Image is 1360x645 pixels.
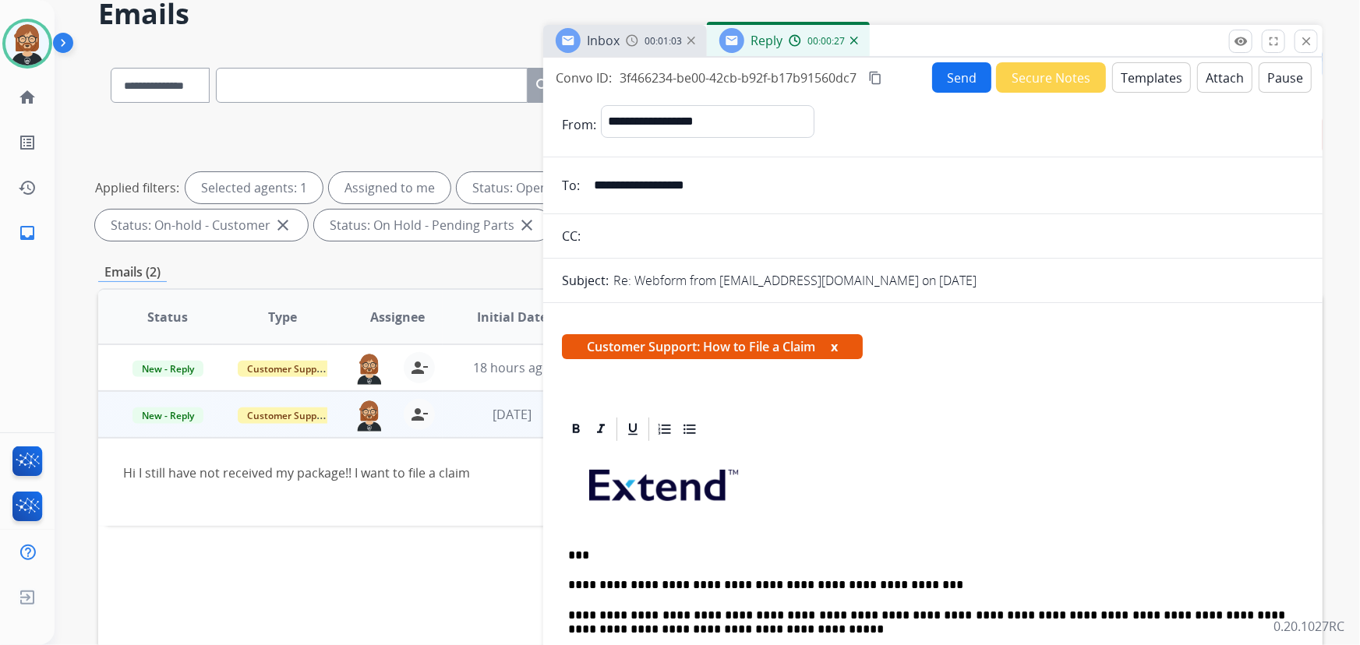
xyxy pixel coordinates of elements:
mat-icon: person_remove [410,358,429,377]
span: Reply [751,32,782,49]
button: Secure Notes [996,62,1106,93]
div: Assigned to me [329,172,450,203]
p: Emails (2) [98,263,167,282]
mat-icon: close [518,216,536,234]
div: Status: On-hold - Customer [95,210,308,241]
div: Selected agents: 1 [185,172,323,203]
div: Italic [589,418,613,441]
p: To: [562,176,580,195]
p: Re: Webform from [EMAIL_ADDRESS][DOMAIN_NAME] on [DATE] [613,271,977,290]
span: Status [147,308,188,326]
img: agent-avatar [354,352,385,385]
span: [DATE] [493,406,532,423]
button: Send [932,62,991,93]
mat-icon: inbox [18,224,37,242]
button: Templates [1112,62,1191,93]
span: 3f466234-be00-42cb-b92f-b17b91560dc7 [620,69,857,86]
div: Bold [564,418,588,441]
div: Status: Open - All [457,172,609,203]
p: Convo ID: [556,69,612,87]
mat-icon: person_remove [410,405,429,424]
p: Subject: [562,271,609,290]
button: Attach [1197,62,1252,93]
div: Bullet List [678,418,701,441]
button: x [831,337,838,356]
img: agent-avatar [354,399,385,432]
mat-icon: home [18,88,37,107]
mat-icon: search [534,76,553,95]
mat-icon: fullscreen [1266,34,1281,48]
span: Customer Support [238,407,339,424]
span: New - Reply [132,361,203,377]
span: Customer Support [238,361,339,377]
mat-icon: close [274,216,292,234]
button: Pause [1259,62,1312,93]
span: Assignee [370,308,425,326]
p: 0.20.1027RC [1273,617,1344,636]
span: Inbox [587,32,620,49]
mat-icon: remove_red_eye [1234,34,1248,48]
p: From: [562,115,596,134]
div: Ordered List [653,418,676,441]
mat-icon: history [18,178,37,197]
span: 00:00:27 [807,35,845,48]
img: avatar [5,22,49,65]
mat-icon: content_copy [868,71,882,85]
div: Status: On Hold - Pending Parts [314,210,552,241]
p: CC: [562,227,581,245]
span: 18 hours ago [473,359,550,376]
span: New - Reply [132,407,203,424]
span: Initial Date [477,308,547,326]
span: Customer Support: How to File a Claim [562,334,863,359]
span: 00:01:03 [645,35,682,48]
div: Hi I still have not received my package!! I want to file a claim [123,463,1068,482]
mat-icon: list_alt [18,133,37,152]
p: Applied filters: [95,178,179,197]
mat-icon: close [1299,34,1313,48]
span: Type [268,308,297,326]
div: Underline [621,418,645,441]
